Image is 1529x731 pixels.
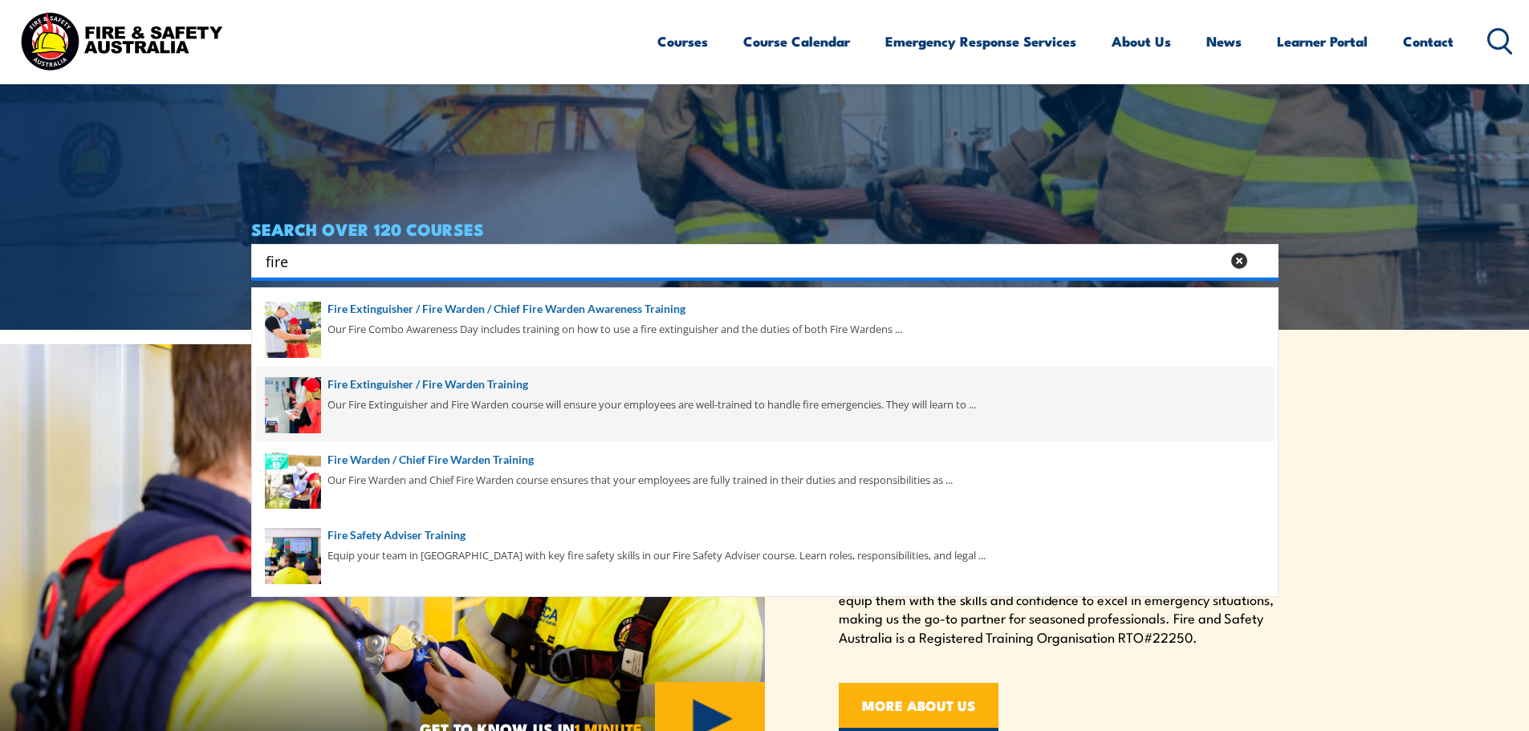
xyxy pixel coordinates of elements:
[1112,20,1171,63] a: About Us
[1206,20,1242,63] a: News
[266,249,1221,273] input: Search input
[265,451,1265,469] a: Fire Warden / Chief Fire Warden Training
[1277,20,1368,63] a: Learner Portal
[743,20,850,63] a: Course Calendar
[265,526,1265,544] a: Fire Safety Adviser Training
[657,20,708,63] a: Courses
[885,20,1076,63] a: Emergency Response Services
[269,250,1224,272] form: Search form
[1250,250,1273,272] button: Search magnifier button
[839,683,998,731] a: MORE ABOUT US
[265,376,1265,393] a: Fire Extinguisher / Fire Warden Training
[1403,20,1454,63] a: Contact
[251,220,1279,238] h4: SEARCH OVER 120 COURSES
[265,300,1265,318] a: Fire Extinguisher / Fire Warden / Chief Fire Warden Awareness Training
